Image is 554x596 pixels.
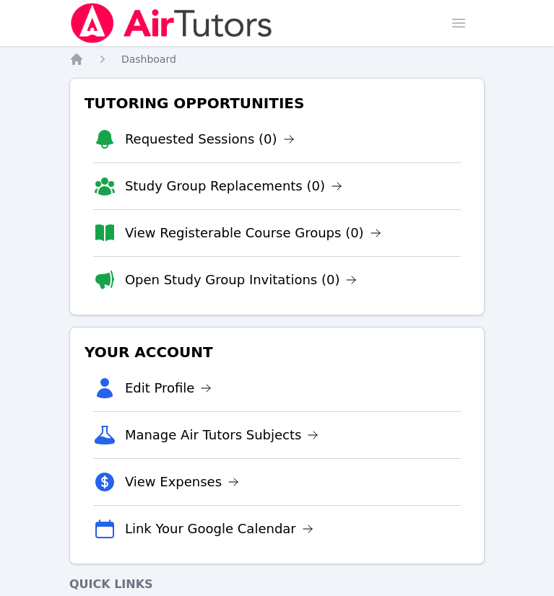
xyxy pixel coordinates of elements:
a: Edit Profile [125,378,212,398]
a: Study Group Replacements (0) [125,176,342,196]
a: View Expenses [125,472,239,492]
a: Link Your Google Calendar [125,519,313,539]
h3: Tutoring Opportunities [82,90,472,116]
a: Manage Air Tutors Subjects [125,425,319,445]
a: Open Study Group Invitations (0) [125,270,358,290]
span: Dashboard [121,53,176,65]
a: Dashboard [121,52,176,66]
h3: Your Account [82,339,472,365]
img: Air Tutors [69,3,274,43]
h4: Quick Links [69,576,485,593]
a: View Registerable Course Groups (0) [125,223,381,243]
a: Requested Sessions (0) [125,129,295,149]
nav: Breadcrumb [69,52,485,66]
